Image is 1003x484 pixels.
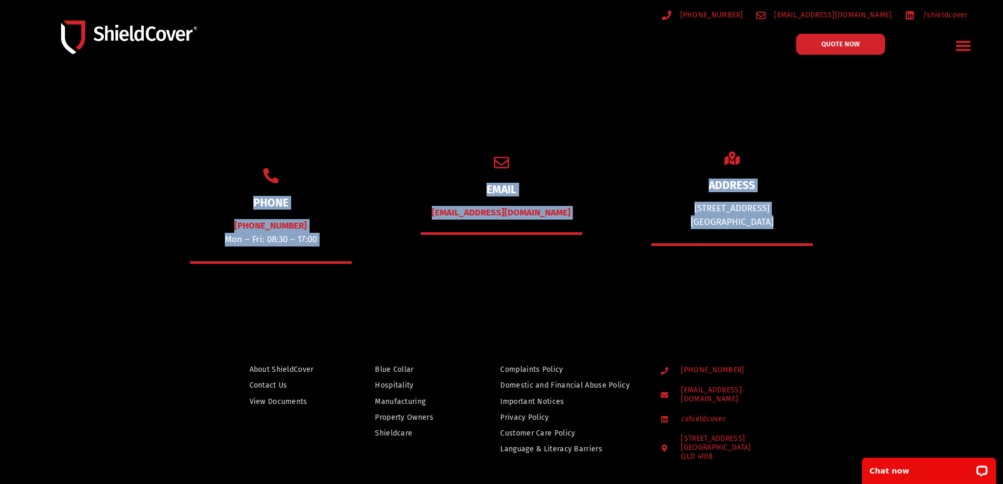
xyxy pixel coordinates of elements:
[500,442,640,456] a: Language & Literacy Barriers
[250,379,330,392] a: Contact Us
[375,427,455,440] a: Shieldcare
[500,363,563,376] span: Complaints Policy
[500,411,549,424] span: Privacy Policy
[375,379,455,392] a: Hospitality
[375,395,425,408] span: Manufacturing
[905,8,968,22] a: /shieldcover
[651,202,813,229] div: [STREET_ADDRESS] [GEOGRAPHIC_DATA]
[375,411,433,424] span: Property Owners
[681,443,751,461] div: [GEOGRAPHIC_DATA]
[678,434,751,461] span: [STREET_ADDRESS]
[250,363,330,376] a: About ShieldCover
[678,386,789,404] span: [EMAIL_ADDRESS][DOMAIN_NAME]
[661,415,790,424] a: /shieldcover
[234,220,307,231] a: [PHONE_NUMBER]
[500,427,640,440] a: Customer Care Policy
[375,363,455,376] a: Blue Collar
[375,379,413,392] span: Hospitality
[375,427,412,440] span: Shieldcare
[661,386,790,404] a: [EMAIL_ADDRESS][DOMAIN_NAME]
[678,366,744,375] span: [PHONE_NUMBER]
[375,395,455,408] a: Manufacturing
[821,41,860,47] span: QUOTE NOW
[250,395,307,408] span: View Documents
[678,8,743,22] span: [PHONE_NUMBER]
[661,366,790,375] a: [PHONE_NUMBER]
[486,183,517,196] a: EMAIL
[250,395,330,408] a: View Documents
[61,21,197,54] img: Shield-Cover-Underwriting-Australia-logo-full
[500,363,640,376] a: Complaints Policy
[375,363,413,376] span: Blue Collar
[771,8,892,22] span: [EMAIL_ADDRESS][DOMAIN_NAME]
[681,452,751,461] div: QLD 4108
[500,379,640,392] a: Domestic and Financial Abuse Policy
[432,207,571,218] a: [EMAIL_ADDRESS][DOMAIN_NAME]
[500,395,640,408] a: Important Notices
[796,34,885,55] a: QUOTE NOW
[250,379,287,392] span: Contact Us
[190,219,352,246] p: Mon – Fri: 08:30 – 17:00
[500,395,564,408] span: Important Notices
[500,379,630,392] span: Domestic and Financial Abuse Policy
[678,415,726,424] span: /shieldcover
[250,363,314,376] span: About ShieldCover
[709,179,755,192] a: ADDRESS
[500,427,575,440] span: Customer Care Policy
[756,8,892,22] a: [EMAIL_ADDRESS][DOMAIN_NAME]
[855,451,1003,484] iframe: LiveChat chat widget
[375,411,455,424] a: Property Owners
[500,411,640,424] a: Privacy Policy
[500,442,602,456] span: Language & Literacy Barriers
[920,8,968,22] span: /shieldcover
[253,196,289,210] a: PHONE
[951,33,976,58] div: Menu Toggle
[662,8,743,22] a: [PHONE_NUMBER]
